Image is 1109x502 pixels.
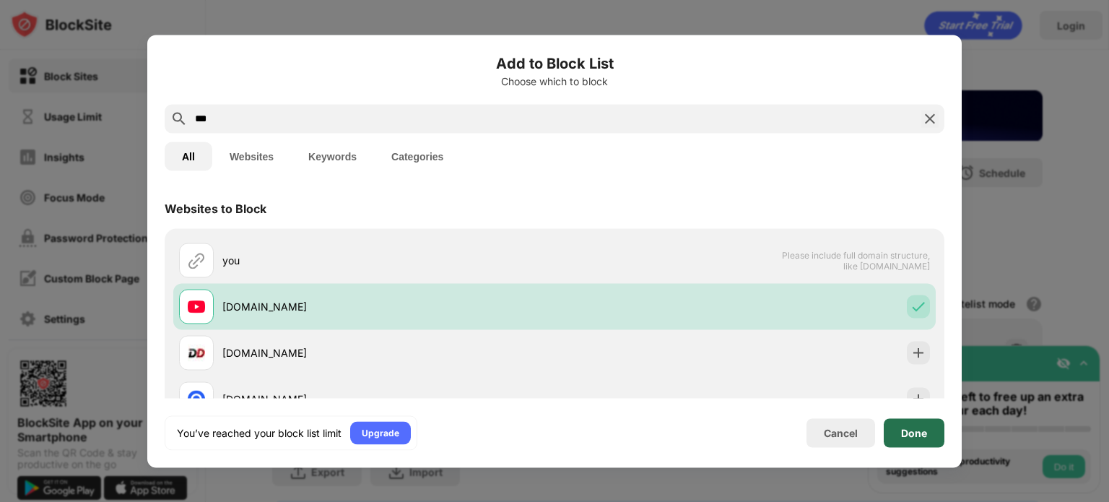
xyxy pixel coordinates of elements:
img: favicons [188,298,205,315]
span: Please include full domain structure, like [DOMAIN_NAME] [781,249,930,271]
img: favicons [188,344,205,361]
div: [DOMAIN_NAME] [222,391,554,407]
div: You’ve reached your block list limit [177,425,342,440]
div: Done [901,427,927,438]
img: search.svg [170,110,188,127]
div: [DOMAIN_NAME] [222,299,554,314]
div: Upgrade [362,425,399,440]
h6: Add to Block List [165,52,944,74]
div: [DOMAIN_NAME] [222,345,554,360]
img: search-close [921,110,939,127]
button: Categories [374,142,461,170]
button: Keywords [291,142,374,170]
button: Websites [212,142,291,170]
div: Websites to Block [165,201,266,215]
div: Cancel [824,427,858,439]
img: url.svg [188,251,205,269]
img: favicons [188,390,205,407]
div: you [222,253,554,268]
div: Choose which to block [165,75,944,87]
button: All [165,142,212,170]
